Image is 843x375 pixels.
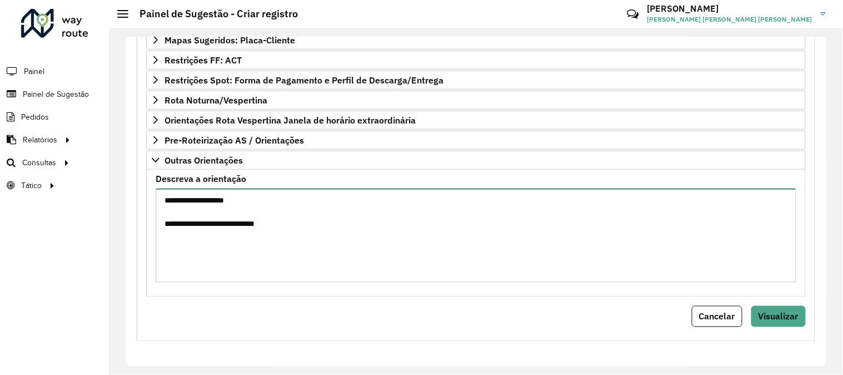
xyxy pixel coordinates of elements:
span: Orientações Rota Vespertina Janela de horário extraordinária [164,116,416,125]
a: Restrições FF: ACT [146,51,806,70]
span: Outras Orientações [164,156,243,165]
h2: Painel de Sugestão - Criar registro [128,8,298,20]
span: Relatórios [23,134,57,146]
span: Pre-Roteirização AS / Orientações [164,136,304,145]
span: Painel [24,66,44,77]
a: Restrições Spot: Forma de Pagamento e Perfil de Descarga/Entrega [146,71,806,90]
span: Visualizar [759,311,799,322]
h3: [PERSON_NAME] [647,3,812,14]
span: Restrições FF: ACT [164,56,242,65]
span: Cancelar [699,311,735,322]
a: Rota Noturna/Vespertina [146,91,806,110]
span: Consultas [22,157,56,169]
a: Outras Orientações [146,151,806,170]
button: Cancelar [692,306,742,327]
span: Mapas Sugeridos: Placa-Cliente [164,36,295,45]
span: Rota Noturna/Vespertina [164,96,267,105]
a: Pre-Roteirização AS / Orientações [146,131,806,150]
span: [PERSON_NAME] [PERSON_NAME] [PERSON_NAME] [647,14,812,24]
a: Orientações Rota Vespertina Janela de horário extraordinária [146,111,806,130]
span: Painel de Sugestão [23,88,89,100]
a: Mapas Sugeridos: Placa-Cliente [146,31,806,50]
div: Outras Orientações [146,170,806,297]
label: Descreva a orientação [156,172,246,185]
a: Contato Rápido [621,2,645,26]
span: Restrições Spot: Forma de Pagamento e Perfil de Descarga/Entrega [164,76,443,85]
button: Visualizar [751,306,806,327]
span: Pedidos [21,111,49,123]
span: Tático [21,180,42,191]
